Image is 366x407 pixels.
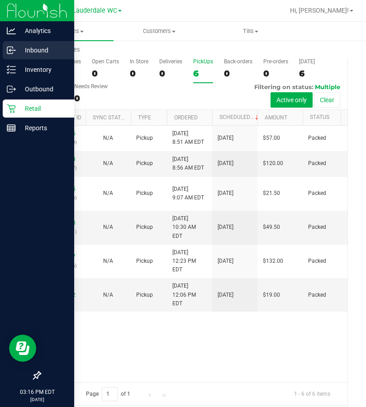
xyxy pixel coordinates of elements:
[315,83,340,90] span: Multiple
[16,84,70,95] p: Outbound
[16,45,70,56] p: Inbound
[78,387,138,401] span: Page of 1
[174,114,198,121] a: Ordered
[130,68,148,79] div: 0
[219,114,261,120] a: Scheduled
[103,257,113,265] button: N/A
[172,282,207,308] span: [DATE] 12:06 PM EDT
[7,26,16,35] inline-svg: Analytics
[205,27,296,35] span: Tills
[159,68,182,79] div: 0
[16,25,70,36] p: Analytics
[224,68,252,79] div: 0
[102,387,118,401] input: 1
[16,64,70,75] p: Inventory
[159,58,182,65] div: Deliveries
[7,123,16,133] inline-svg: Reports
[314,92,340,108] button: Clear
[103,291,113,299] button: N/A
[136,223,153,232] span: Pickup
[310,114,329,120] a: Status
[103,134,113,142] button: N/A
[16,103,70,114] p: Retail
[136,189,153,198] span: Pickup
[4,388,70,396] p: 03:16 PM EDT
[103,224,113,230] span: Not Applicable
[74,83,108,90] div: Needs Review
[263,159,283,168] span: $120.00
[308,291,326,299] span: Packed
[92,58,119,65] div: Open Carts
[103,159,113,168] button: N/A
[308,134,326,142] span: Packed
[265,114,287,121] a: Amount
[74,93,108,104] div: 0
[9,335,36,362] iframe: Resource center
[136,291,153,299] span: Pickup
[218,257,233,265] span: [DATE]
[103,160,113,166] span: Not Applicable
[263,134,280,142] span: $57.00
[218,159,233,168] span: [DATE]
[172,129,204,147] span: [DATE] 8:51 AM EDT
[63,7,117,14] span: Ft. Lauderdale WC
[7,65,16,74] inline-svg: Inventory
[193,68,213,79] div: 6
[103,292,113,298] span: Not Applicable
[172,248,207,274] span: [DATE] 12:23 PM EDT
[263,189,280,198] span: $21.50
[287,387,337,401] span: 1 - 6 of 6 items
[93,114,128,121] a: Sync Status
[7,104,16,113] inline-svg: Retail
[263,257,283,265] span: $132.00
[16,123,70,133] p: Reports
[218,189,233,198] span: [DATE]
[4,396,70,403] p: [DATE]
[299,58,315,65] div: [DATE]
[114,22,205,41] a: Customers
[308,223,326,232] span: Packed
[218,134,233,142] span: [DATE]
[263,58,288,65] div: Pre-orders
[7,46,16,55] inline-svg: Inbound
[136,159,153,168] span: Pickup
[114,27,205,35] span: Customers
[308,189,326,198] span: Packed
[299,68,315,79] div: 6
[130,58,148,65] div: In Store
[308,257,326,265] span: Packed
[263,291,280,299] span: $19.00
[136,257,153,265] span: Pickup
[263,223,280,232] span: $49.50
[263,68,288,79] div: 0
[172,155,204,172] span: [DATE] 8:56 AM EDT
[103,258,113,264] span: Not Applicable
[138,114,151,121] a: Type
[193,58,213,65] div: PickUps
[7,85,16,94] inline-svg: Outbound
[224,58,252,65] div: Back-orders
[290,7,349,14] span: Hi, [PERSON_NAME]!
[103,135,113,141] span: Not Applicable
[205,22,297,41] a: Tills
[271,92,313,108] button: Active only
[172,185,204,202] span: [DATE] 9:07 AM EDT
[172,214,207,241] span: [DATE] 10:30 AM EDT
[103,190,113,196] span: Not Applicable
[254,83,313,90] span: Filtering on status:
[218,223,233,232] span: [DATE]
[103,189,113,198] button: N/A
[92,68,119,79] div: 0
[308,159,326,168] span: Packed
[136,134,153,142] span: Pickup
[218,291,233,299] span: [DATE]
[103,223,113,232] button: N/A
